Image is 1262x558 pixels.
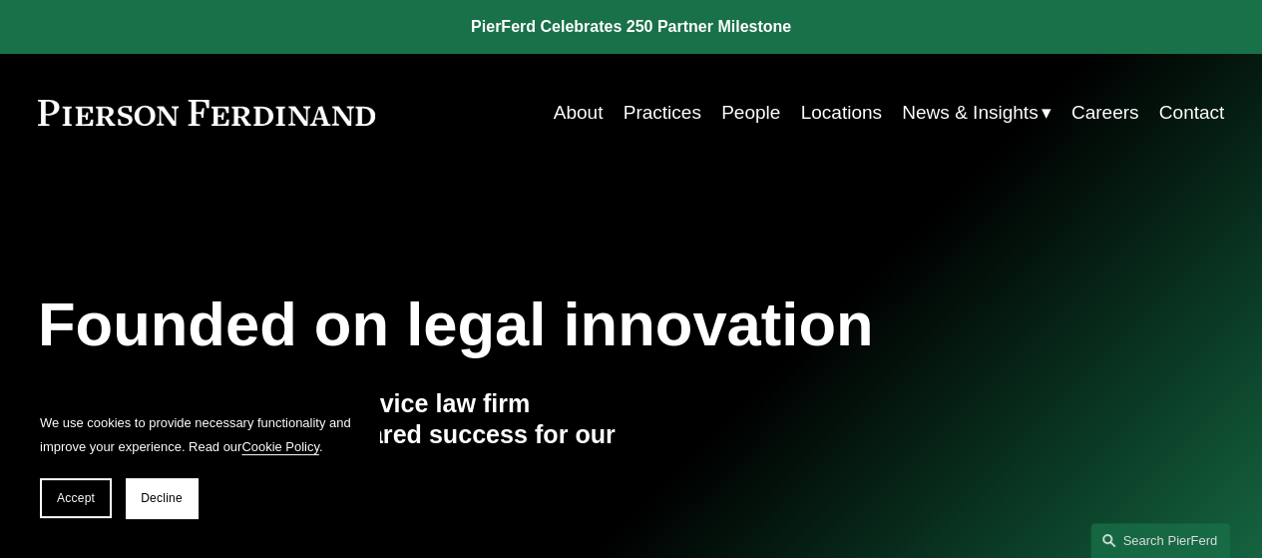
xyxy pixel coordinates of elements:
[554,94,604,132] a: About
[1090,523,1230,558] a: Search this site
[721,94,780,132] a: People
[126,478,198,518] button: Decline
[1159,94,1225,132] a: Contact
[1071,94,1139,132] a: Careers
[38,289,1027,359] h1: Founded on legal innovation
[20,391,379,538] section: Cookie banner
[800,94,881,132] a: Locations
[57,491,95,505] span: Accept
[40,478,112,518] button: Accept
[141,491,183,505] span: Decline
[902,96,1038,130] span: News & Insights
[38,388,631,484] h4: We are a tech-driven, full-service law firm delivering outcomes and shared success for our global...
[902,94,1051,132] a: folder dropdown
[241,439,319,454] a: Cookie Policy
[40,411,359,458] p: We use cookies to provide necessary functionality and improve your experience. Read our .
[624,94,701,132] a: Practices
